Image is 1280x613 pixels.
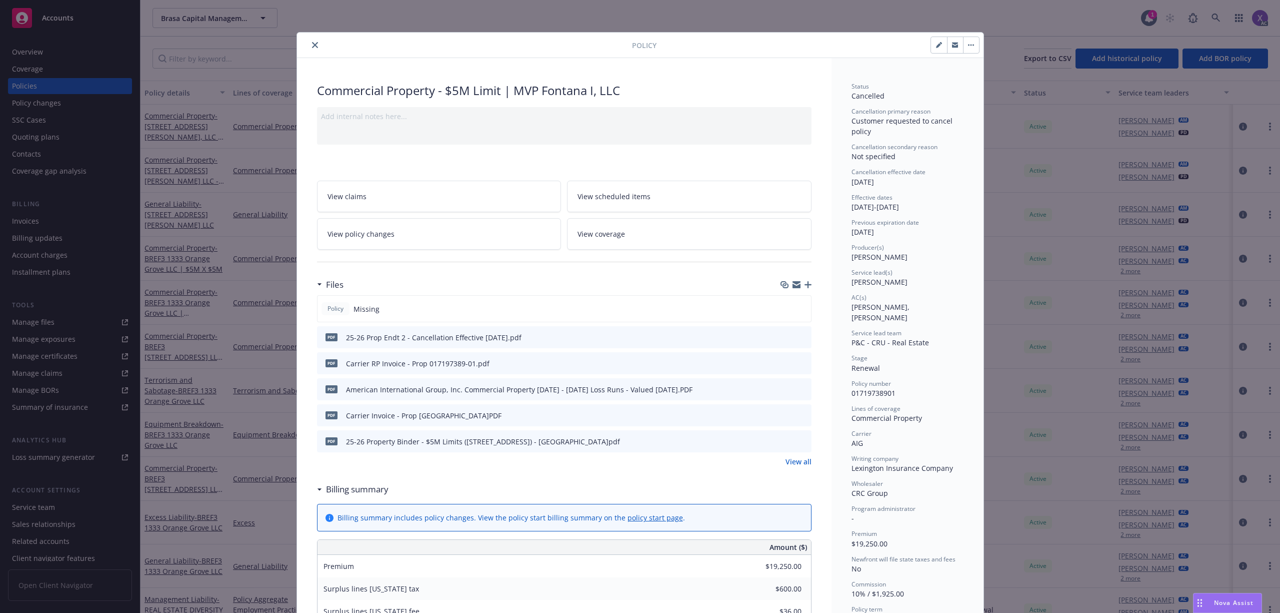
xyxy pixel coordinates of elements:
[851,589,904,598] span: 10% / $1,925.00
[851,277,907,287] span: [PERSON_NAME]
[346,436,620,447] div: 25-26 Property Binder - $5M Limits ([STREET_ADDRESS]) - [GEOGRAPHIC_DATA]pdf
[851,564,861,573] span: No
[321,111,807,122] div: Add internal notes here...
[632,40,656,51] span: Policy
[785,456,811,467] a: View all
[851,193,963,212] div: [DATE] - [DATE]
[851,488,888,498] span: CRC Group
[326,483,388,496] h3: Billing summary
[851,302,911,322] span: [PERSON_NAME], [PERSON_NAME]
[851,107,930,116] span: Cancellation primary reason
[1193,593,1206,612] div: Drag to move
[851,479,883,488] span: Wholesaler
[851,555,955,563] span: Newfront will file state taxes and fees
[327,229,394,239] span: View policy changes
[325,333,337,341] span: pdf
[325,359,337,367] span: pdf
[782,436,790,447] button: download file
[851,143,937,151] span: Cancellation secondary reason
[851,429,871,438] span: Carrier
[851,388,895,398] span: 01719738901
[851,227,874,237] span: [DATE]
[851,454,898,463] span: Writing company
[325,437,337,445] span: pdf
[851,243,884,252] span: Producer(s)
[323,561,354,571] span: Premium
[851,338,929,347] span: P&C - CRU - Real Estate
[317,82,811,99] div: Commercial Property - $5M Limit | MVP Fontana I, LLC
[851,379,891,388] span: Policy number
[851,152,895,161] span: Not specified
[798,436,807,447] button: preview file
[851,82,869,91] span: Status
[851,218,919,227] span: Previous expiration date
[327,191,366,202] span: View claims
[782,410,790,421] button: download file
[317,181,561,212] a: View claims
[851,193,892,202] span: Effective dates
[346,384,692,395] div: American International Group, Inc. Commercial Property [DATE] - [DATE] Loss Runs - Valued [DATE].PDF
[851,580,886,588] span: Commission
[782,384,790,395] button: download file
[317,218,561,250] a: View policy changes
[567,218,811,250] a: View coverage
[567,181,811,212] a: View scheduled items
[782,358,790,369] button: download file
[851,363,880,373] span: Renewal
[851,413,922,423] span: Commercial Property
[851,504,915,513] span: Program administrator
[325,385,337,393] span: PDF
[798,332,807,343] button: preview file
[798,410,807,421] button: preview file
[337,512,685,523] div: Billing summary includes policy changes. View the policy start billing summary on the .
[1193,593,1262,613] button: Nova Assist
[323,584,419,593] span: Surplus lines [US_STATE] tax
[851,438,863,448] span: AIG
[851,354,867,362] span: Stage
[326,278,343,291] h3: Files
[577,191,650,202] span: View scheduled items
[309,39,321,51] button: close
[577,229,625,239] span: View coverage
[851,463,953,473] span: Lexington Insurance Company
[851,91,884,101] span: Cancelled
[798,384,807,395] button: preview file
[851,293,866,302] span: AC(s)
[851,116,954,136] span: Customer requested to cancel policy
[851,252,907,262] span: [PERSON_NAME]
[317,483,388,496] div: Billing summary
[346,358,489,369] div: Carrier RP Invoice - Prop 017197389-01.pdf
[346,410,501,421] div: Carrier Invoice - Prop [GEOGRAPHIC_DATA]PDF
[851,513,854,523] span: -
[851,539,887,548] span: $19,250.00
[782,332,790,343] button: download file
[742,581,807,596] input: 0.00
[1214,598,1253,607] span: Nova Assist
[851,529,877,538] span: Premium
[851,329,901,337] span: Service lead team
[851,177,874,187] span: [DATE]
[851,268,892,277] span: Service lead(s)
[851,404,900,413] span: Lines of coverage
[325,411,337,419] span: PDF
[353,304,379,314] span: Missing
[346,332,521,343] div: 25-26 Prop Endt 2 - Cancellation Effective [DATE].pdf
[769,542,807,552] span: Amount ($)
[317,278,343,291] div: Files
[798,358,807,369] button: preview file
[627,513,683,522] a: policy start page
[325,304,345,313] span: Policy
[851,168,925,176] span: Cancellation effective date
[742,559,807,574] input: 0.00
